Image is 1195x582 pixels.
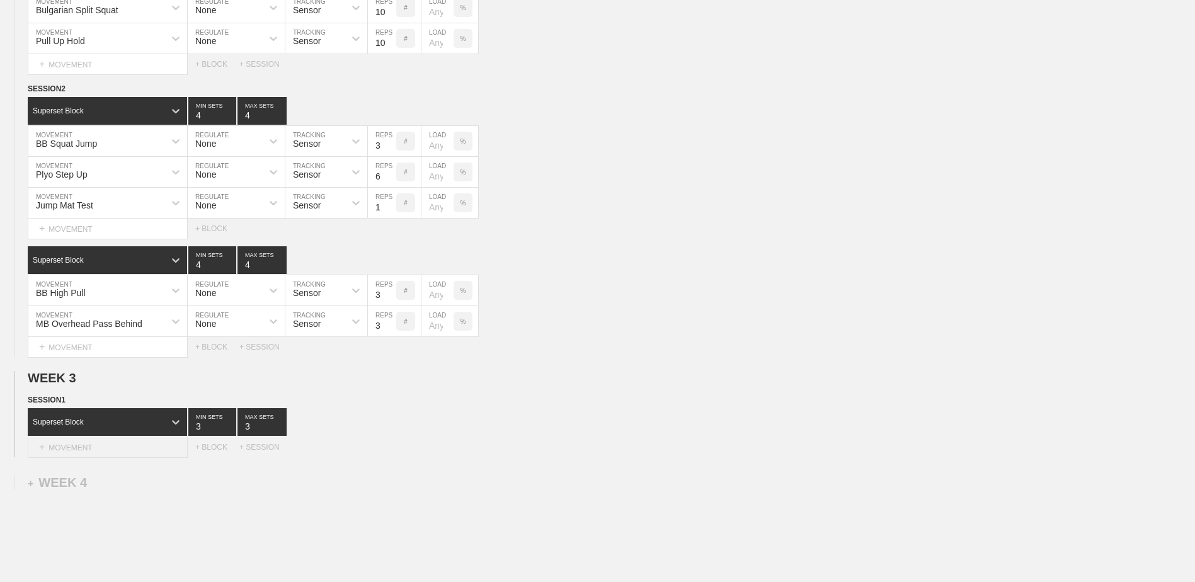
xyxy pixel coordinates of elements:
[28,437,188,458] div: MOVEMENT
[195,200,216,210] div: None
[404,200,408,207] p: #
[293,139,321,149] div: Sensor
[39,59,45,69] span: +
[36,200,93,210] div: Jump Mat Test
[404,169,408,176] p: #
[237,246,287,274] input: None
[404,138,408,145] p: #
[195,60,239,69] div: + BLOCK
[293,288,321,298] div: Sensor
[33,106,84,115] div: Superset Block
[460,200,466,207] p: %
[237,97,287,125] input: None
[28,371,76,385] span: WEEK 3
[195,169,216,180] div: None
[460,287,466,294] p: %
[195,343,239,351] div: + BLOCK
[460,4,466,11] p: %
[195,224,239,233] div: + BLOCK
[239,443,290,452] div: + SESSION
[28,476,87,490] div: WEEK 4
[237,408,287,436] input: None
[421,188,454,218] input: Any
[195,319,216,329] div: None
[239,343,290,351] div: + SESSION
[39,442,45,452] span: +
[28,337,188,358] div: MOVEMENT
[460,35,466,42] p: %
[1132,522,1195,582] iframe: Chat Widget
[404,287,408,294] p: #
[239,60,290,69] div: + SESSION
[195,139,216,149] div: None
[293,36,321,46] div: Sensor
[33,418,84,426] div: Superset Block
[28,54,188,75] div: MOVEMENT
[293,169,321,180] div: Sensor
[28,396,66,404] span: SESSION 1
[195,288,216,298] div: None
[36,139,97,149] div: BB Squat Jump
[421,306,454,336] input: Any
[195,443,239,452] div: + BLOCK
[421,23,454,54] input: Any
[28,219,188,239] div: MOVEMENT
[421,157,454,187] input: Any
[293,200,321,210] div: Sensor
[404,35,408,42] p: #
[404,318,408,325] p: #
[36,288,86,298] div: BB High Pull
[33,256,84,265] div: Superset Block
[293,5,321,15] div: Sensor
[404,4,408,11] p: #
[36,36,85,46] div: Pull Up Hold
[460,318,466,325] p: %
[293,319,321,329] div: Sensor
[36,169,88,180] div: Plyo Step Up
[195,5,216,15] div: None
[421,126,454,156] input: Any
[28,84,66,93] span: SESSION 2
[28,478,33,489] span: +
[195,36,216,46] div: None
[39,341,45,352] span: +
[36,319,142,329] div: MB Overhead Pass Behind
[460,169,466,176] p: %
[421,275,454,305] input: Any
[39,223,45,234] span: +
[460,138,466,145] p: %
[36,5,118,15] div: Bulgarian Split Squat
